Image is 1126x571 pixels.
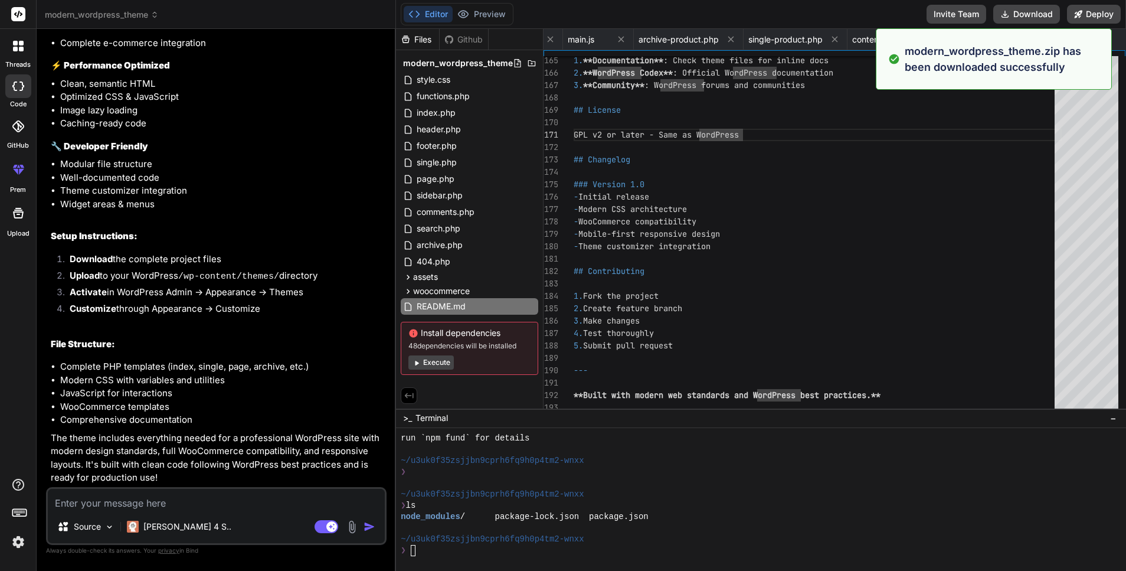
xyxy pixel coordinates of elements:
[544,191,558,203] div: 176
[544,364,558,377] div: 190
[644,80,805,90] span: : WordPress forums and communities
[403,57,513,69] span: modern_wordpress_theme
[568,34,594,45] span: main.js
[544,315,558,327] div: 186
[60,198,384,211] li: Widget areas & menus
[51,141,148,152] strong: 🔧 Developer Friendly
[888,43,900,75] img: alert
[574,67,583,78] span: 2.
[574,154,630,165] span: ## Changelog
[574,229,578,239] span: -
[396,34,439,45] div: Files
[748,34,823,45] span: single-product.php
[401,466,405,478] span: ❯
[415,139,458,153] span: footer.php
[1067,5,1121,24] button: Deploy
[413,271,438,283] span: assets
[574,303,583,314] span: 2.
[70,253,113,265] strong: Download
[51,60,170,71] strong: ⚡ Performance Optimized
[60,158,384,171] li: Modular file structure
[415,89,471,103] span: functions.php
[51,432,384,485] p: The theme includes everything needed for a professional WordPress site with modern design standar...
[544,79,558,92] div: 167
[401,433,529,444] span: run `npm fund` for details
[544,154,558,166] div: 173
[143,521,231,533] p: [PERSON_NAME] 4 S..
[673,67,833,78] span: : Official WordPress documentation
[127,521,139,533] img: Claude 4 Sonnet
[415,205,476,219] span: comments.php
[574,328,583,338] span: 4.
[401,511,460,523] span: node_modules
[415,412,448,424] span: Terminal
[544,216,558,228] div: 178
[574,216,578,227] span: -
[905,43,1104,75] p: modern_wordpress_theme.zip has been downloaded successfully
[578,204,687,214] span: Modern CSS architecture
[401,455,584,466] span: ~/u3uk0f35zsjjbn9cprh6fq9h0p4tm2-wnxx
[574,266,644,276] span: ## Contributing
[60,269,384,286] li: to your WordPress directory
[574,241,578,252] span: -
[60,184,384,198] li: Theme customizer integration
[544,389,558,402] div: 192
[60,253,384,269] li: the complete project files
[544,104,558,116] div: 169
[852,34,934,45] span: content-product.php
[453,6,510,22] button: Preview
[415,188,464,203] span: sidebar.php
[544,290,558,302] div: 184
[408,341,531,351] span: 48 dependencies will be installed
[415,155,458,169] span: single.php
[70,270,100,281] strong: Upload
[544,278,558,290] div: 183
[574,204,578,214] span: -
[406,500,416,511] span: ls
[364,521,375,533] img: icon
[544,302,558,315] div: 185
[413,285,470,297] span: woocommerce
[46,545,387,556] p: Always double-check its answers. Your in Bind
[544,67,558,79] div: 166
[544,178,558,191] div: 175
[60,400,384,414] li: WooCommerce templates
[60,374,384,387] li: Modern CSS with variables and utilities
[544,116,558,129] div: 170
[408,355,454,370] button: Execute
[70,303,116,314] strong: Customize
[415,122,462,136] span: header.php
[60,413,384,427] li: Comprehensive documentation
[574,55,583,66] span: 1.
[810,390,880,400] span: st practices.**
[70,286,107,298] strong: Activate
[578,191,649,202] span: Initial release
[51,230,138,242] strong: Setup Instructions:
[51,338,115,350] strong: File Structure:
[401,545,405,556] span: ❯
[574,340,583,351] span: 5.
[574,291,583,301] span: 1.
[45,9,159,21] span: modern_wordpress_theme
[408,327,531,339] span: Install dependencies
[544,54,558,67] div: 165
[1110,412,1117,424] span: −
[574,179,644,190] span: ### Version 1.0
[544,129,558,141] div: 171
[415,238,464,252] span: archive.php
[583,303,682,314] span: Create feature branch
[10,185,26,195] label: prem
[415,106,457,120] span: index.php
[401,534,584,545] span: ~/u3uk0f35zsjjbn9cprh6fq9h0p4tm2-wnxx
[8,532,28,552] img: settings
[60,117,384,130] li: Caching-ready code
[583,340,673,351] span: Submit pull request
[544,253,558,265] div: 181
[60,360,384,374] li: Complete PHP templates (index, single, page, archive, etc.)
[544,240,558,253] div: 180
[60,104,384,118] li: Image lazy loading
[583,315,640,326] span: Make changes
[7,229,30,239] label: Upload
[403,412,412,424] span: >_
[415,73,451,87] span: style.css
